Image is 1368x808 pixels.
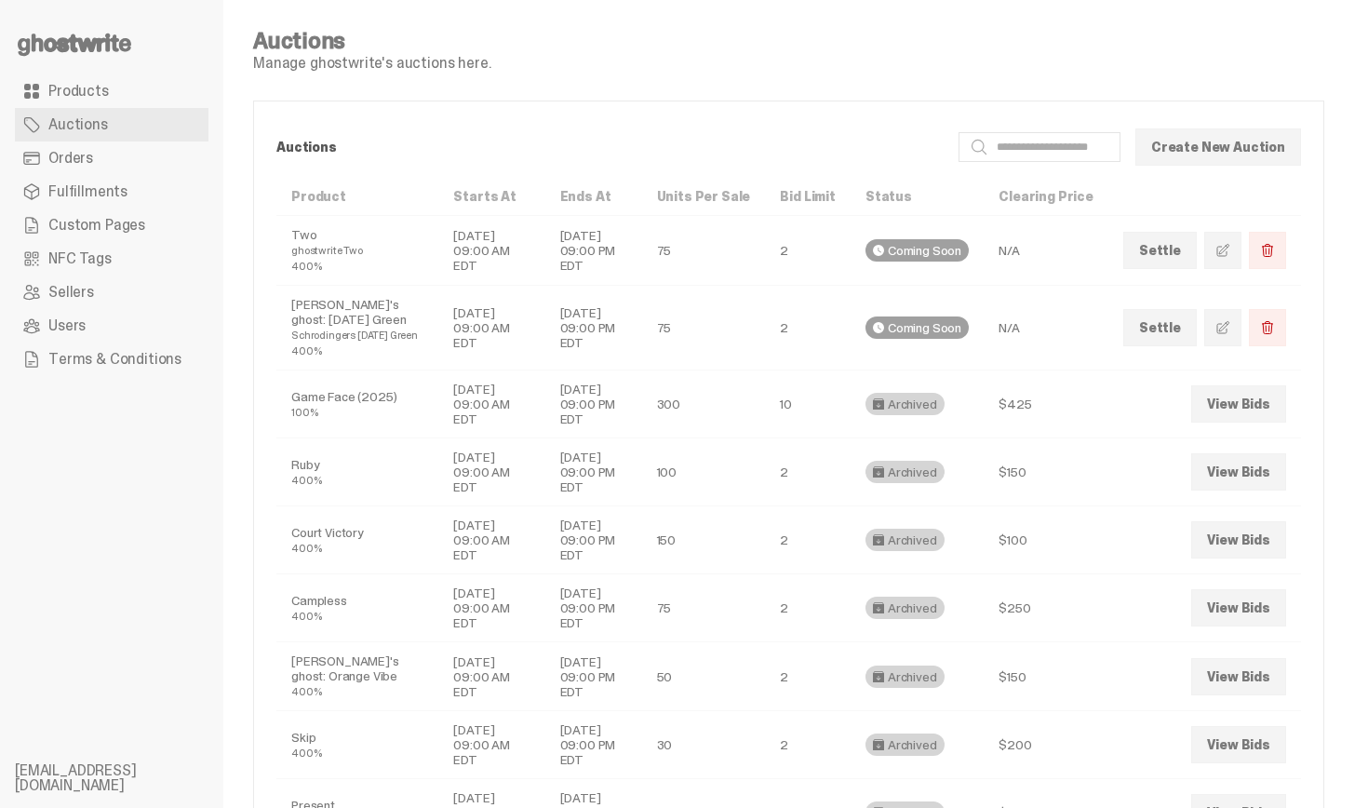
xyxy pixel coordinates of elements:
small: 100% [291,406,317,419]
span: NFC Tags [48,251,112,266]
td: [DATE] 09:00 PM EDT [545,438,642,506]
td: 2 [765,216,851,286]
span: Auctions [48,117,108,132]
th: Product [276,178,438,216]
td: [DATE] 09:00 PM EDT [545,642,642,711]
td: [DATE] 09:00 AM EDT [438,438,544,506]
td: $150 [984,438,1108,506]
a: View Bids [1191,453,1286,491]
span: Products [48,84,109,99]
small: 400% [291,542,321,555]
td: Two [276,216,438,286]
td: $150 [984,642,1108,711]
td: [DATE] 09:00 AM EDT [438,642,544,711]
span: Custom Pages [48,218,145,233]
th: Clearing Price [984,178,1108,216]
th: Bid Limit [765,178,851,216]
td: Court Victory [276,506,438,574]
th: Units Per Sale [642,178,766,216]
small: 400% [291,260,321,273]
small: 400% [291,685,321,698]
span: Sellers [48,285,94,300]
td: [DATE] 09:00 AM EDT [438,286,544,370]
td: 300 [642,370,766,438]
td: 10 [765,370,851,438]
div: Archived [865,666,945,688]
td: 150 [642,506,766,574]
td: Skip [276,711,438,779]
td: 2 [765,506,851,574]
td: 2 [765,574,851,642]
td: 75 [642,216,766,286]
td: 30 [642,711,766,779]
td: $250 [984,574,1108,642]
span: Orders [48,151,93,166]
a: Create New Auction [1135,128,1301,166]
a: Settle [1123,232,1197,269]
td: [DATE] 09:00 AM EDT [438,216,544,286]
a: View Bids [1191,521,1286,559]
p: Manage ghostwrite's auctions here. [253,56,491,71]
th: Status [851,178,984,216]
td: 75 [642,574,766,642]
div: Archived [865,461,945,483]
a: Settle [1123,309,1197,346]
a: NFC Tags [15,242,208,276]
td: Game Face (2025) [276,370,438,438]
span: Users [48,318,86,333]
a: Terms & Conditions [15,343,208,376]
td: [PERSON_NAME]'s ghost: Orange Vibe [276,642,438,711]
small: ghostwrite Two [291,244,363,257]
td: [DATE] 09:00 PM EDT [545,711,642,779]
td: [DATE] 09:00 PM EDT [545,574,642,642]
td: [DATE] 09:00 PM EDT [545,370,642,438]
small: 400% [291,610,321,623]
a: View Bids [1191,658,1286,695]
span: Terms & Conditions [48,352,181,367]
td: $100 [984,506,1108,574]
small: 400% [291,344,321,357]
td: $200 [984,711,1108,779]
td: 2 [765,438,851,506]
td: N/A [984,216,1108,286]
a: Users [15,309,208,343]
td: 2 [765,286,851,370]
td: 2 [765,711,851,779]
td: 2 [765,642,851,711]
td: 100 [642,438,766,506]
a: View Bids [1191,589,1286,626]
p: Auctions [276,141,944,154]
h4: Auctions [253,30,491,52]
div: Archived [865,529,945,551]
li: [EMAIL_ADDRESS][DOMAIN_NAME] [15,763,238,793]
a: Fulfillments [15,175,208,209]
td: Ruby [276,438,438,506]
a: Custom Pages [15,209,208,242]
div: Coming Soon [865,239,969,262]
a: View Bids [1191,726,1286,763]
a: Ends At [560,188,611,205]
td: N/A [984,286,1108,370]
small: 400% [291,747,321,760]
td: [DATE] 09:00 PM EDT [545,506,642,574]
div: Archived [865,597,945,619]
td: Campless [276,574,438,642]
td: [DATE] 09:00 AM EDT [438,370,544,438]
a: Products [15,74,208,108]
div: Archived [865,393,945,415]
small: Schrodingers [DATE] Green [291,329,418,342]
a: Sellers [15,276,208,309]
td: [DATE] 09:00 AM EDT [438,506,544,574]
td: 50 [642,642,766,711]
td: [DATE] 09:00 PM EDT [545,216,642,286]
span: Fulfillments [48,184,127,199]
a: Starts At [453,188,516,205]
a: Orders [15,141,208,175]
td: [DATE] 09:00 AM EDT [438,574,544,642]
td: 75 [642,286,766,370]
td: [DATE] 09:00 AM EDT [438,711,544,779]
td: [DATE] 09:00 PM EDT [545,286,642,370]
div: Coming Soon [865,316,969,339]
small: 400% [291,474,321,487]
td: [PERSON_NAME]'s ghost: [DATE] Green [276,286,438,370]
